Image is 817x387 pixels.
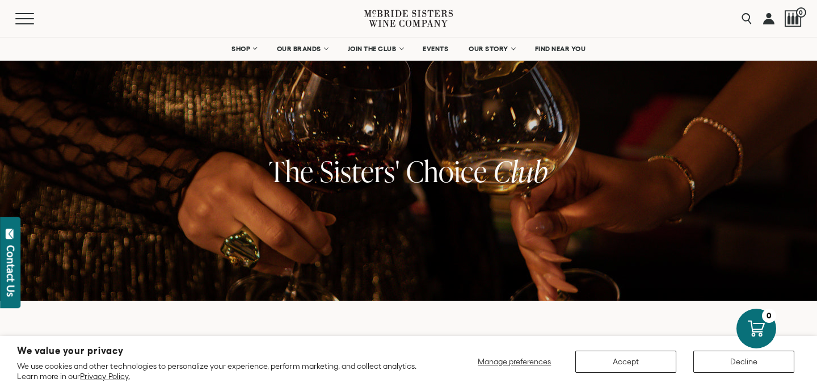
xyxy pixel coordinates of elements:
[461,37,522,60] a: OUR STORY
[320,152,400,191] span: Sisters'
[17,361,432,381] p: We use cookies and other technologies to personalize your experience, perform marketing, and coll...
[575,351,676,373] button: Accept
[340,37,410,60] a: JOIN THE CLUB
[5,245,16,297] div: Contact Us
[535,45,586,53] span: FIND NEAR YOU
[796,7,806,18] span: 0
[348,45,397,53] span: JOIN THE CLUB
[528,37,593,60] a: FIND NEAR YOU
[762,309,776,323] div: 0
[415,37,456,60] a: EVENTS
[231,45,251,53] span: SHOP
[406,152,487,191] span: Choice
[693,351,794,373] button: Decline
[469,45,508,53] span: OUR STORY
[277,45,321,53] span: OUR BRANDS
[269,152,314,191] span: The
[17,346,432,356] h2: We value your privacy
[15,13,56,24] button: Mobile Menu Trigger
[80,372,129,381] a: Privacy Policy.
[269,37,335,60] a: OUR BRANDS
[224,37,264,60] a: SHOP
[471,351,558,373] button: Manage preferences
[494,152,548,191] span: Club
[423,45,448,53] span: EVENTS
[478,357,551,366] span: Manage preferences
